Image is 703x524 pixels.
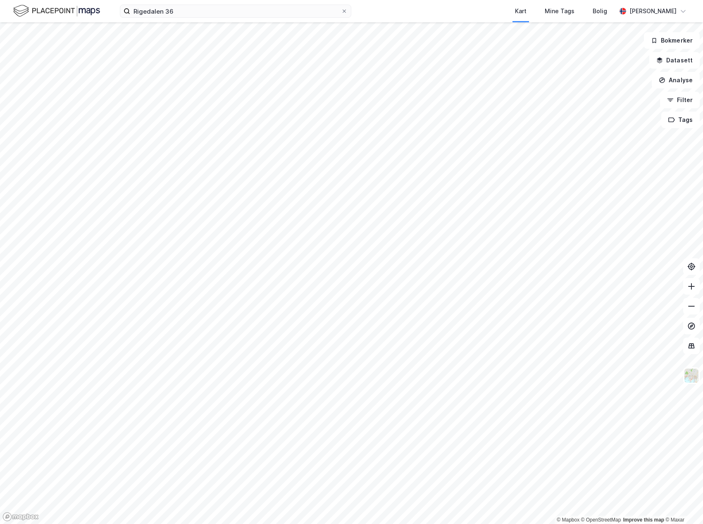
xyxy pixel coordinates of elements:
div: Kart [515,6,527,16]
button: Analyse [652,72,700,88]
img: Z [684,368,699,383]
div: Kontrollprogram for chat [662,484,703,524]
a: Mapbox homepage [2,512,39,522]
button: Tags [661,112,700,128]
div: Mine Tags [545,6,574,16]
button: Filter [660,92,700,108]
img: logo.f888ab2527a4732fd821a326f86c7f29.svg [13,4,100,18]
a: Mapbox [557,517,579,523]
div: Bolig [593,6,607,16]
a: OpenStreetMap [581,517,621,523]
iframe: Chat Widget [662,484,703,524]
a: Improve this map [623,517,664,523]
button: Bokmerker [644,32,700,49]
input: Søk på adresse, matrikkel, gårdeiere, leietakere eller personer [130,5,341,17]
button: Datasett [649,52,700,69]
div: [PERSON_NAME] [629,6,677,16]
